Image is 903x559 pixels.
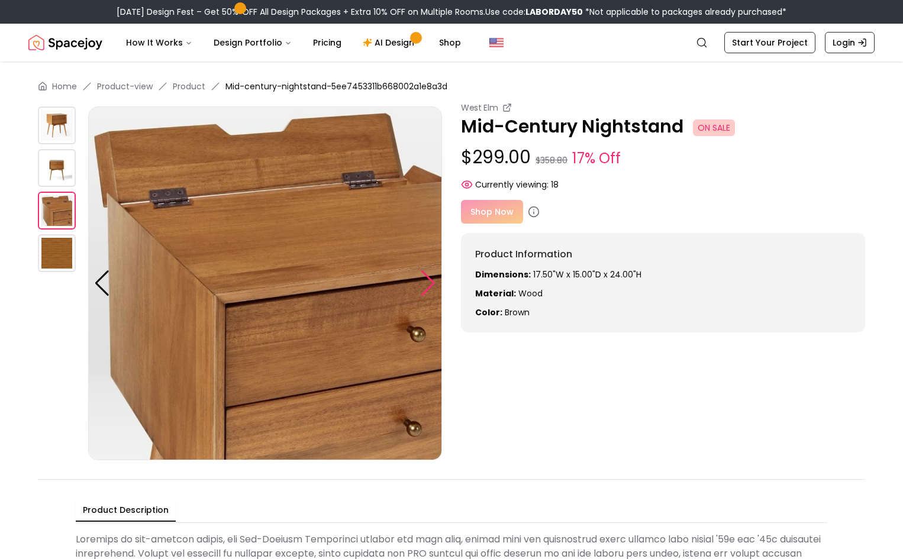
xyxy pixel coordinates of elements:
[28,31,102,54] a: Spacejoy
[88,106,442,460] img: https://storage.googleapis.com/spacejoy-main/assets/5ee7453311b668002a1e8a3d/product_2_oabc02oe20hi
[38,192,76,230] img: https://storage.googleapis.com/spacejoy-main/assets/5ee7453311b668002a1e8a3d/product_2_oabc02oe20hi
[551,179,559,190] span: 18
[461,116,865,137] p: Mid-Century Nightstand
[117,31,202,54] button: How It Works
[489,35,504,50] img: United States
[304,31,351,54] a: Pricing
[536,154,567,166] small: $358.80
[525,6,583,18] b: LABORDAY50
[173,80,205,92] a: Product
[475,306,502,318] strong: Color:
[475,269,851,280] p: 17.50"W x 15.00"D x 24.00"H
[28,31,102,54] img: Spacejoy Logo
[52,80,77,92] a: Home
[117,31,470,54] nav: Main
[353,31,427,54] a: AI Design
[117,6,786,18] div: [DATE] Design Fest – Get 50% OFF All Design Packages + Extra 10% OFF on Multiple Rooms.
[461,147,865,169] p: $299.00
[693,119,735,136] span: ON SALE
[475,179,549,190] span: Currently viewing:
[38,234,76,272] img: https://storage.googleapis.com/spacejoy-main/assets/5ee7453311b668002a1e8a3d/product_3_c94654akmnb4
[825,32,875,53] a: Login
[505,306,530,318] span: brown
[38,80,865,92] nav: breadcrumb
[38,106,76,144] img: https://storage.googleapis.com/spacejoy-main/assets/5ee7453311b668002a1e8a3d/product_0_17m80f5b0l71
[204,31,301,54] button: Design Portfolio
[430,31,470,54] a: Shop
[475,247,851,261] h6: Product Information
[461,102,498,114] small: West Elm
[485,6,583,18] span: Use code:
[76,499,176,522] button: Product Description
[225,80,447,92] span: Mid-century-nightstand-5ee7453311b668002a1e8a3d
[518,287,543,299] span: wood
[97,80,153,92] a: Product-view
[583,6,786,18] span: *Not applicable to packages already purchased*
[475,269,531,280] strong: Dimensions:
[724,32,815,53] a: Start Your Project
[572,148,621,169] small: 17% Off
[28,24,875,62] nav: Global
[38,149,76,187] img: https://storage.googleapis.com/spacejoy-main/assets/5ee7453311b668002a1e8a3d/product_1_803a538bdcf
[475,287,516,299] strong: Material:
